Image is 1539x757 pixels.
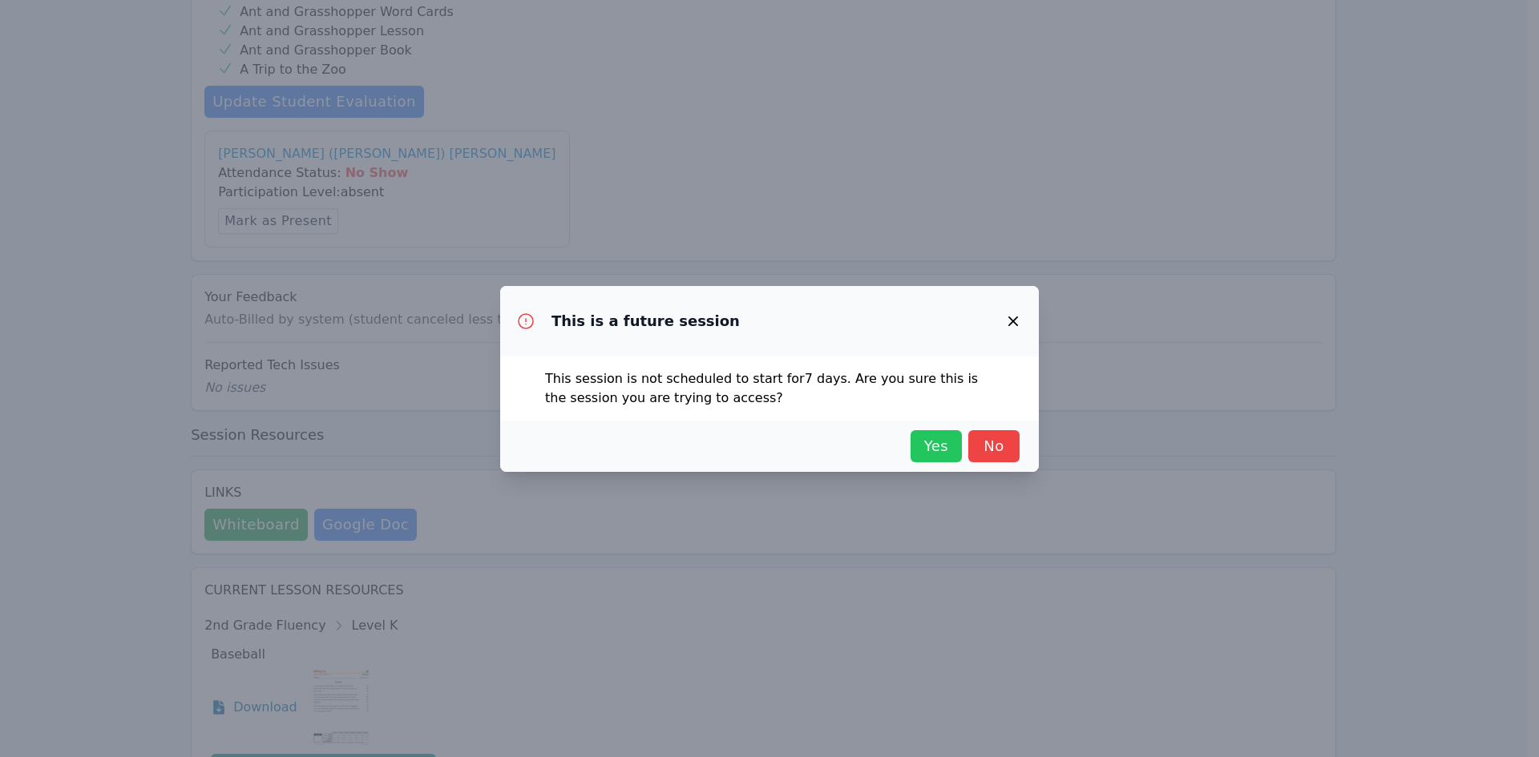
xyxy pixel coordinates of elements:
span: Yes [919,435,954,457]
button: Yes [911,430,962,462]
span: No [976,435,1012,457]
h3: This is a future session [551,312,740,331]
p: This session is not scheduled to start for 7 days . Are you sure this is the session you are tryi... [545,369,994,408]
button: No [968,430,1020,462]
